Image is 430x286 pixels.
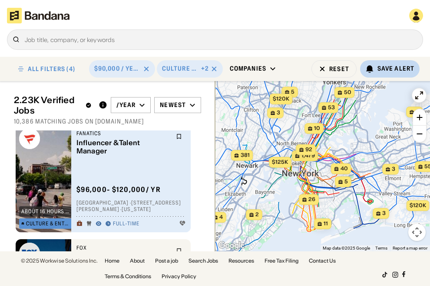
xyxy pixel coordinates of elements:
[382,210,386,217] span: 3
[340,165,347,172] span: 40
[308,196,315,203] span: 26
[393,246,427,250] a: Report a map error
[328,104,335,111] span: 53
[408,224,426,241] button: Map camera controls
[301,152,314,159] span: 1,479
[25,36,417,43] div: Job title, company, or keywords
[277,109,280,117] span: 3
[377,65,414,72] div: Save Alert
[324,220,328,227] span: 11
[21,258,98,263] div: © 2025 Workwise Solutions Inc.
[160,101,186,109] div: Newest
[329,66,349,72] div: Reset
[344,89,351,96] span: 50
[14,95,92,116] div: 2.23K Verified Jobs
[14,130,201,252] div: grid
[7,8,69,23] img: Bandana logotype
[291,88,294,96] span: 5
[392,166,395,173] span: 3
[375,246,387,250] a: Terms (opens in new tab)
[28,66,75,72] div: ALL FILTERS (4)
[265,258,298,263] a: Free Tax Filing
[155,258,178,263] a: Post a job
[314,125,320,132] span: 10
[116,101,136,109] div: /year
[217,240,246,251] a: Open this area in Google Maps (opens a new window)
[162,274,196,279] a: Privacy Policy
[94,65,139,72] div: $90,000 / year
[228,258,254,263] a: Resources
[230,65,266,72] div: Companies
[130,258,145,263] a: About
[217,240,246,251] img: Google
[105,274,151,279] a: Terms & Conditions
[255,211,259,218] span: 2
[272,95,289,102] span: $120k
[409,202,426,208] span: $120k
[416,108,419,116] span: 8
[201,65,209,72] div: +2
[162,65,199,72] div: Culture & Entertainment
[14,117,201,125] div: 10,386 matching jobs on [DOMAIN_NAME]
[272,159,288,165] span: $125k
[105,258,119,263] a: Home
[219,214,223,221] span: 4
[189,258,218,263] a: Search Jobs
[344,178,348,185] span: 5
[323,246,370,250] span: Map data ©2025 Google
[240,152,249,159] span: 381
[305,146,312,153] span: 92
[309,258,336,263] a: Contact Us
